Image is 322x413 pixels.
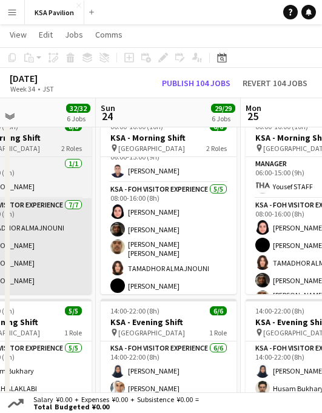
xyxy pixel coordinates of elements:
button: KSA Pavilion [25,1,84,24]
span: Comms [95,29,122,40]
span: 1 Role [64,328,82,337]
span: View [10,29,27,40]
a: Comms [90,27,127,42]
a: View [5,27,32,42]
div: [DATE] [10,72,82,84]
div: JST [42,84,54,93]
span: Mon [246,102,261,113]
span: 5/5 [65,306,82,315]
span: Edit [39,29,53,40]
span: 2 Roles [206,144,227,153]
span: Sun [101,102,115,113]
button: Publish 104 jobs [157,76,235,90]
app-card-role: KSA - FOH Visitor Experience5/508:00-16:00 (8h)[PERSON_NAME][PERSON_NAME][PERSON_NAME] [PERSON_NA... [101,183,236,298]
span: 2 Roles [61,144,82,153]
span: Week 34 [7,84,38,93]
app-card-role: Manager1/106:00-15:00 (9h)[PERSON_NAME] [101,141,236,183]
span: [GEOGRAPHIC_DATA] [118,328,185,337]
div: 6 Jobs [212,114,235,123]
span: 14:00-22:00 (8h) [110,306,159,315]
h3: KSA - Evening Shift [101,317,236,327]
span: 32/32 [66,104,90,113]
span: 29/29 [211,104,235,113]
span: Jobs [65,29,83,40]
span: 1 Role [209,328,227,337]
a: Edit [34,27,58,42]
div: 6 Jobs [67,114,90,123]
span: 14:00-22:00 (8h) [255,306,304,315]
div: Salary ¥0.00 + Expenses ¥0.00 + Subsistence ¥0.00 = [26,396,201,411]
button: Revert 104 jobs [238,76,312,90]
h3: KSA - Morning Shift [101,132,236,143]
span: 25 [244,109,261,123]
span: 6/6 [210,306,227,315]
span: 24 [99,109,115,123]
span: [GEOGRAPHIC_DATA] [118,144,185,153]
app-job-card: 06:00-16:00 (10h)6/6KSA - Morning Shift [GEOGRAPHIC_DATA]2 RolesManager1/106:00-15:00 (9h)[PERSON... [101,115,236,294]
span: Total Budgeted ¥0.00 [33,403,199,411]
a: Jobs [60,27,88,42]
